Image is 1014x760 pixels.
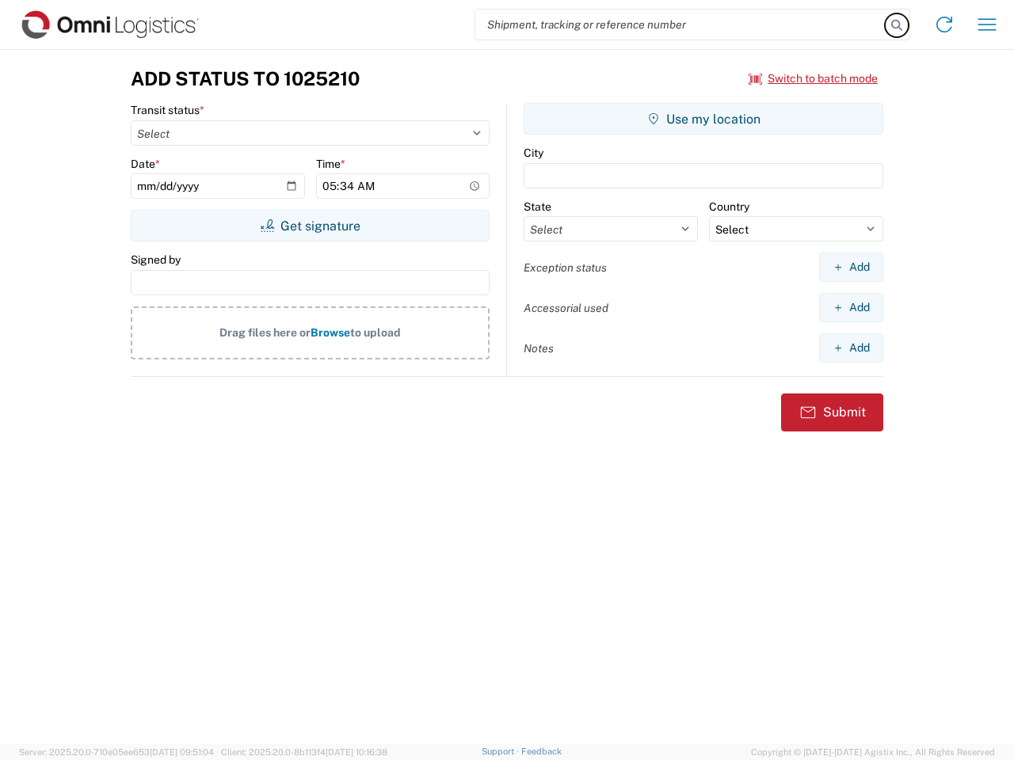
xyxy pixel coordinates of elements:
[524,199,551,214] label: State
[819,333,883,363] button: Add
[219,326,311,339] span: Drag files here or
[311,326,350,339] span: Browse
[524,341,554,355] label: Notes
[131,253,181,267] label: Signed by
[131,210,490,241] button: Get signature
[131,67,360,90] h3: Add Status to 1025210
[749,66,878,92] button: Switch to batch mode
[350,326,401,339] span: to upload
[221,747,387,757] span: Client: 2025.20.0-8b113f4
[131,103,204,117] label: Transit status
[326,747,387,757] span: [DATE] 10:16:38
[709,199,749,214] label: Country
[19,747,214,757] span: Server: 2025.20.0-710e05ee653
[524,301,608,315] label: Accessorial used
[150,747,214,757] span: [DATE] 09:51:04
[131,157,160,171] label: Date
[524,260,607,275] label: Exception status
[524,146,543,160] label: City
[751,745,995,759] span: Copyright © [DATE]-[DATE] Agistix Inc., All Rights Reserved
[475,9,886,40] input: Shipment, tracking or reference number
[781,393,883,431] button: Submit
[316,157,345,171] label: Time
[819,253,883,282] button: Add
[524,103,883,135] button: Use my location
[819,293,883,322] button: Add
[482,747,521,756] a: Support
[521,747,562,756] a: Feedback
